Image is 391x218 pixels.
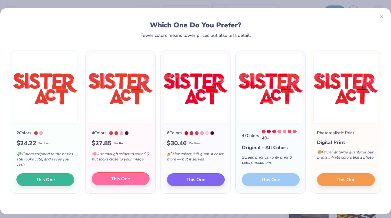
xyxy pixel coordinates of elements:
[120,131,123,135] div: 1895 C
[167,130,182,136] div: 6 Colors
[210,131,214,135] div: 4975 C
[185,131,188,135] div: 185 C
[13,54,78,124] img: 2 color option
[92,148,150,168] div: Just enough colors to save $$ but looks close to your image.
[195,131,199,135] div: 710 C
[262,130,300,141] div: 40 +
[34,131,38,135] div: 179 C
[317,149,322,155] span: 🎨
[167,173,225,186] button: This One
[92,130,107,136] div: 4 Colors
[114,131,118,135] div: 179 C
[267,130,271,133] div: 186 C
[317,173,375,186] button: This One
[114,141,125,146] span: Per Item
[336,176,355,183] span: This One
[200,131,204,135] div: 210 C
[163,54,228,124] img: 6 color option
[190,131,193,135] div: 711 C
[242,144,300,151] div: Original - All Colors
[17,21,374,29] div: Which One Do You Prefer?
[109,131,113,135] div: 710 C
[167,148,225,168] div: Max colors, full glam. It costs more — but it serves.
[38,141,50,146] span: Per Item
[125,131,129,135] div: 4975 C
[272,130,276,133] div: 1788 C
[92,151,97,157] span: 🧠
[39,131,43,135] div: 1895 C
[189,141,201,146] span: Per Item
[317,139,375,146] div: Digital Print
[317,146,375,166] div: Pricier at large quantities but prints infinite colors like a photo
[16,130,31,136] div: 2 Colors
[283,130,286,133] div: 708 C
[242,151,300,171] div: Screen print can only print 8 colors maximum.
[262,130,266,133] div: 1787 C
[205,131,209,135] div: 705 C
[92,172,150,185] button: This One
[16,173,74,186] button: This One
[186,176,205,183] span: This One
[16,148,74,173] div: Colors stripped to the basics, still looks cute, and saves you cash.
[238,54,303,124] img: 47 color option
[293,130,297,133] div: 709 C
[16,151,21,157] span: 💸
[277,130,281,133] div: 177 C
[36,176,55,183] span: This One
[317,130,354,136] div: Photorealistic Print
[111,175,130,182] span: This One
[16,139,36,148] span: $ 24.22
[167,139,187,148] span: $ 30.46
[88,54,153,124] img: 4 color option
[140,33,251,38] div: Fewer colors means lower prices but also less detail.
[313,54,378,124] img: Photorealistic preview
[92,139,111,148] span: $ 27.85
[288,130,291,133] div: 1785 C
[242,132,259,139] div: 47 Colors
[167,151,172,157] span: 💅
